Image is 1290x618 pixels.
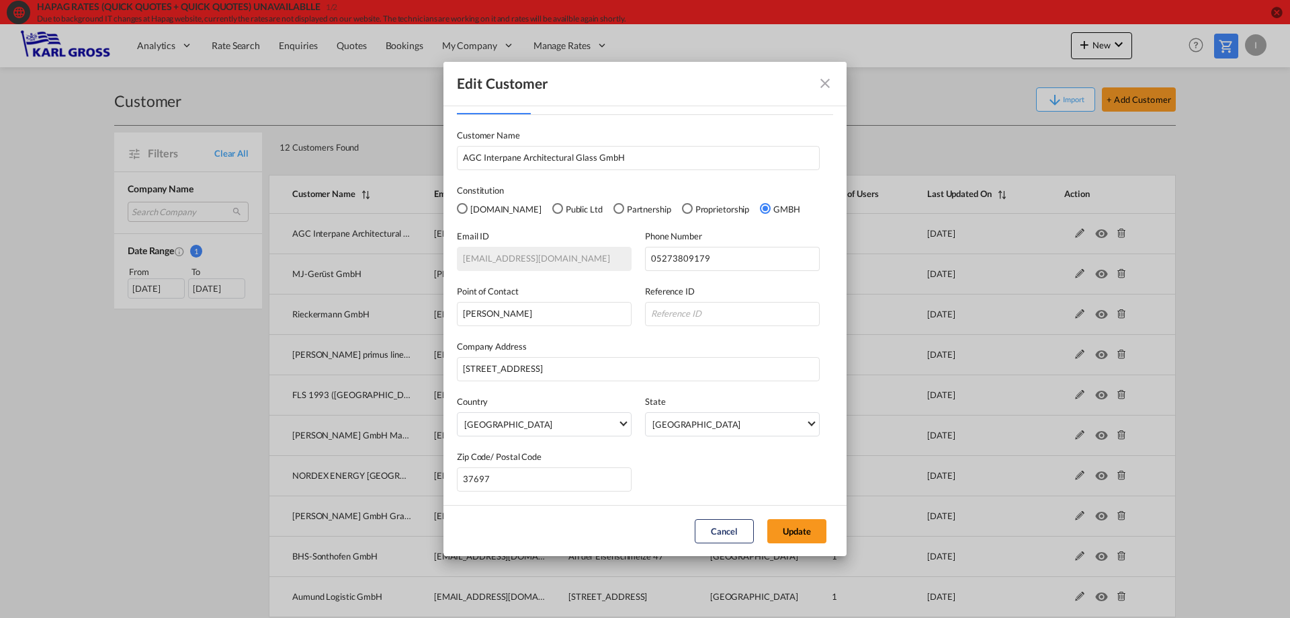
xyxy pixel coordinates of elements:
[645,247,820,271] input: 05273809179
[817,75,833,91] md-icon: icon-close fg-AAA8AD
[457,450,632,463] label: Zip Code/ Postal Code
[760,201,800,216] md-radio-button: GMBH
[457,357,820,381] input: Sohnreystrasse 21
[457,340,820,353] label: Company Address
[457,128,820,142] label: Customer Name
[457,229,632,243] label: Email ID
[767,519,826,543] button: Update
[552,201,603,216] md-radio-button: Public Ltd
[645,229,820,243] label: Phone Number
[443,62,847,556] md-dialog: General General ...
[645,395,820,408] label: State
[457,75,548,92] div: Edit Customer
[695,519,754,543] button: Cancel
[457,201,542,216] md-radio-button: Pvt.Ltd
[464,419,552,430] div: [GEOGRAPHIC_DATA]
[645,302,820,326] input: Reference ID
[645,284,820,298] label: Reference ID
[613,201,671,216] md-radio-button: Partnership
[457,302,632,326] input: Point of Contact
[457,412,632,436] md-select: {{(ctrl.parent.shipperInfo.viewShipper && !ctrl.parent.shipperInfo.country) ? 'N/A' : 'Choose Cou...
[645,412,820,436] md-select: {{(ctrl.parent.shipperInfo.viewShipper && !ctrl.parent.shipperInfo.state) ? 'N/A' : 'State' }}: N...
[457,467,632,492] input: Postal code
[652,419,740,430] div: [GEOGRAPHIC_DATA]
[682,201,750,216] md-radio-button: Proprietorship
[457,247,632,271] input: info@agc.com
[457,395,632,408] label: Country
[812,70,838,97] button: icon-close fg-AAA8AD
[457,184,833,197] label: Constitution
[457,284,632,298] label: Point of Contact
[457,146,820,170] input: Customer name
